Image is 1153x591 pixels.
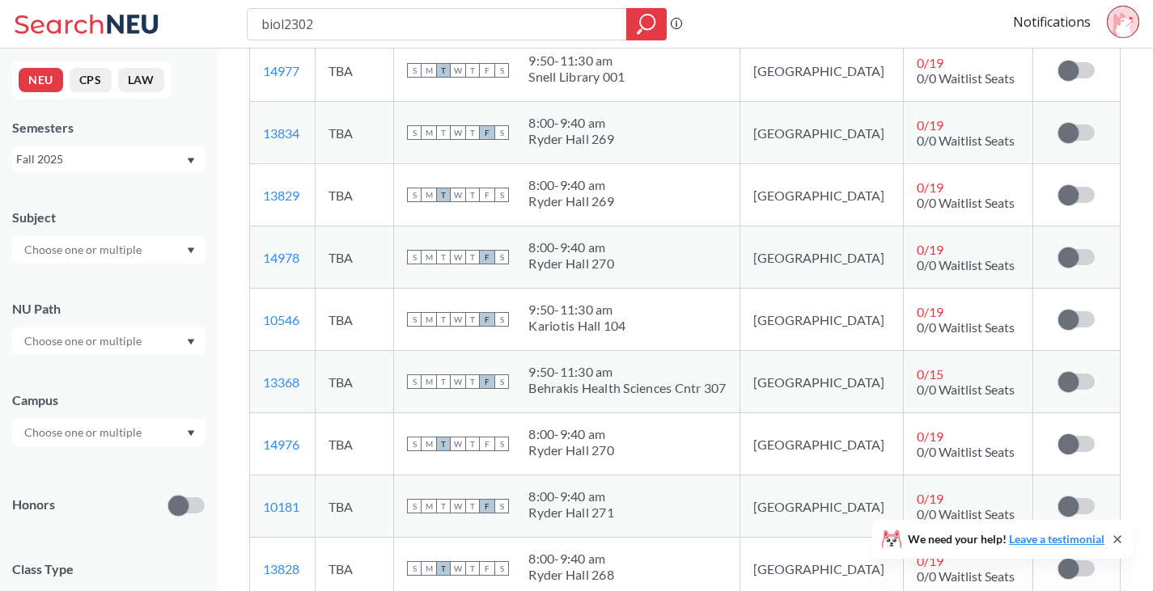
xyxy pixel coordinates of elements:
span: S [494,561,509,576]
div: 8:00 - 9:40 am [528,488,614,504]
p: Honors [12,496,55,514]
td: TBA [315,102,393,164]
span: T [436,499,451,513]
td: [GEOGRAPHIC_DATA] [740,164,903,226]
span: W [451,63,465,78]
a: 13828 [263,561,299,576]
span: F [480,188,494,202]
a: 10546 [263,312,299,327]
span: W [451,437,465,451]
span: F [480,561,494,576]
span: T [465,437,480,451]
input: Class, professor, course number, "phrase" [260,11,615,38]
span: 0 / 19 [917,428,943,444]
span: T [436,63,451,78]
span: S [494,499,509,513]
span: T [436,437,451,451]
span: T [436,561,451,576]
button: NEU [19,68,63,92]
div: 9:50 - 11:30 am [528,364,726,380]
span: T [436,374,451,389]
span: W [451,312,465,327]
div: Fall 2025 [16,150,185,168]
div: magnifying glass [626,8,667,40]
span: T [436,188,451,202]
span: M [422,125,436,140]
span: 0 / 19 [917,553,943,568]
span: 0 / 19 [917,117,943,133]
div: Dropdown arrow [12,327,205,355]
span: S [494,188,509,202]
div: 9:50 - 11:30 am [528,302,625,318]
div: 8:00 - 9:40 am [528,115,614,131]
input: Choose one or multiple [16,331,152,351]
div: Semesters [12,119,205,137]
span: 0 / 19 [917,179,943,195]
div: Ryder Hall 270 [528,442,614,458]
div: Campus [12,391,205,409]
div: Ryder Hall 271 [528,504,614,521]
span: T [465,312,480,327]
a: 14976 [263,437,299,452]
span: M [422,499,436,513]
span: F [480,499,494,513]
span: S [407,499,422,513]
span: T [465,561,480,576]
div: 8:00 - 9:40 am [528,177,614,193]
span: S [494,250,509,264]
span: M [422,63,436,78]
button: LAW [118,68,164,92]
svg: magnifying glass [637,13,656,36]
div: 8:00 - 9:40 am [528,239,614,255]
span: T [465,374,480,389]
a: 13834 [263,125,299,141]
span: S [494,312,509,327]
div: NU Path [12,300,205,318]
a: 10181 [263,499,299,514]
span: M [422,312,436,327]
span: T [465,125,480,140]
span: W [451,374,465,389]
span: T [436,312,451,327]
span: F [480,125,494,140]
td: [GEOGRAPHIC_DATA] [740,475,903,538]
span: T [465,499,480,513]
div: Behrakis Health Sciences Cntr 307 [528,380,726,396]
svg: Dropdown arrow [187,158,195,164]
svg: Dropdown arrow [187,339,195,345]
div: Dropdown arrow [12,419,205,446]
svg: Dropdown arrow [187,247,195,254]
span: F [480,312,494,327]
span: 0 / 19 [917,304,943,319]
span: M [422,561,436,576]
td: TBA [315,226,393,289]
a: Notifications [1013,13,1091,31]
div: 9:50 - 11:30 am [528,53,625,69]
span: S [407,250,422,264]
td: [GEOGRAPHIC_DATA] [740,413,903,475]
span: S [494,437,509,451]
td: [GEOGRAPHIC_DATA] [740,226,903,289]
span: 0/0 Waitlist Seats [917,70,1015,86]
span: 0/0 Waitlist Seats [917,568,1015,584]
td: [GEOGRAPHIC_DATA] [740,102,903,164]
div: Snell Library 001 [528,69,625,85]
span: F [480,63,494,78]
span: W [451,250,465,264]
span: W [451,188,465,202]
span: S [494,374,509,389]
span: 0/0 Waitlist Seats [917,506,1015,521]
td: [GEOGRAPHIC_DATA] [740,40,903,102]
div: Ryder Hall 269 [528,131,614,147]
span: S [407,312,422,327]
td: [GEOGRAPHIC_DATA] [740,351,903,413]
span: T [465,63,480,78]
td: TBA [315,289,393,351]
span: T [436,250,451,264]
td: TBA [315,413,393,475]
span: 0/0 Waitlist Seats [917,133,1015,148]
span: F [480,250,494,264]
span: W [451,561,465,576]
span: Class Type [12,560,205,578]
div: 8:00 - 9:40 am [528,551,614,567]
